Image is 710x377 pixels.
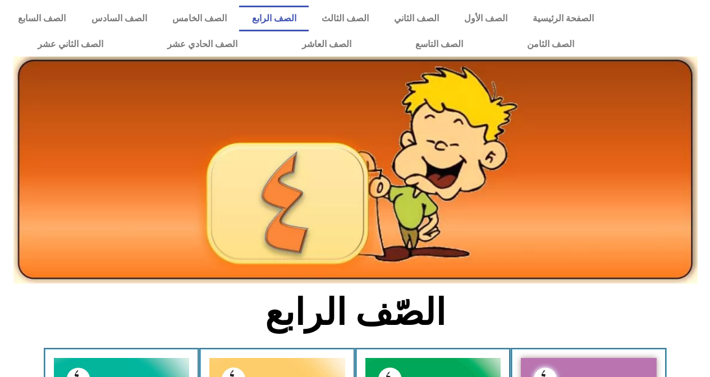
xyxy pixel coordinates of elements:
[270,31,383,57] a: الصف العاشر
[135,31,269,57] a: الصف الحادي عشر
[309,6,381,31] a: الصف الثالث
[6,31,135,57] a: الصف الثاني عشر
[6,6,79,31] a: الصف السابع
[170,291,540,334] h2: الصّف الرابع
[383,31,495,57] a: الصف التاسع
[159,6,239,31] a: الصف الخامس
[495,31,606,57] a: الصف الثامن
[520,6,606,31] a: الصفحة الرئيسية
[381,6,451,31] a: الصف الثاني
[239,6,309,31] a: الصف الرابع
[79,6,159,31] a: الصف السادس
[451,6,520,31] a: الصف الأول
